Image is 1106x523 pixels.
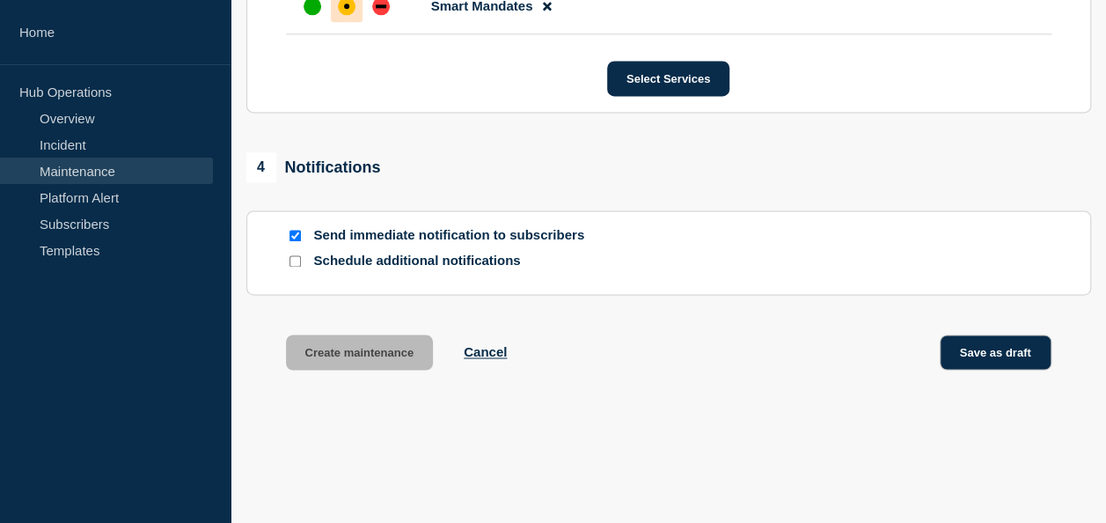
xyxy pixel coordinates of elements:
p: Send immediate notification to subscribers [314,227,596,244]
button: Select Services [607,61,729,96]
button: Create maintenance [286,335,434,370]
input: Send immediate notification to subscribers [289,230,301,241]
span: 4 [246,152,276,182]
button: Cancel [464,344,507,359]
div: Notifications [246,152,381,182]
p: Schedule additional notifications [314,253,596,269]
input: Schedule additional notifications [289,255,301,267]
button: Save as draft [940,335,1051,370]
